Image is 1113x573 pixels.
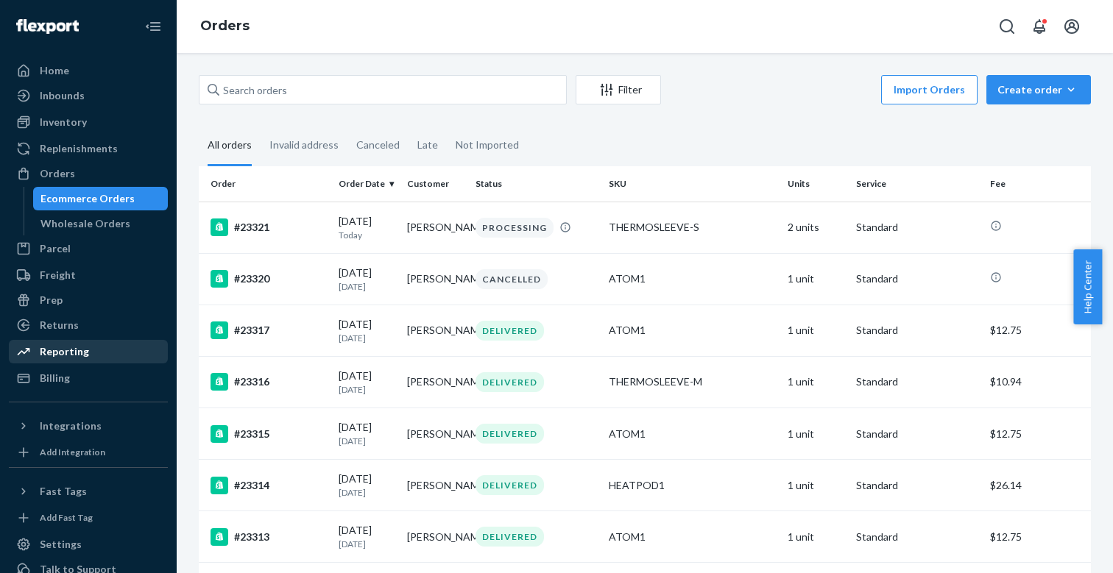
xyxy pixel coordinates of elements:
div: ATOM1 [609,323,775,338]
div: Returns [40,318,79,332]
a: Add Fast Tag [9,509,168,527]
p: Standard [856,478,978,493]
td: [PERSON_NAME] [401,511,470,563]
div: Add Fast Tag [40,511,93,524]
div: #23316 [211,373,327,391]
td: 1 unit [782,305,850,356]
div: DELIVERED [476,424,544,444]
a: Billing [9,366,168,390]
p: Standard [856,323,978,338]
td: 1 unit [782,460,850,511]
div: Billing [40,371,70,385]
a: Ecommerce Orders [33,187,169,210]
p: [DATE] [339,332,395,344]
a: Settings [9,533,168,556]
div: PROCESSING [476,218,554,238]
a: Inbounds [9,84,168,107]
div: Settings [40,537,82,552]
a: Returns [9,313,168,337]
a: Prep [9,288,168,312]
th: SKU [603,166,781,202]
td: [PERSON_NAME] [401,408,470,460]
a: Inventory [9,110,168,134]
a: Add Integration [9,444,168,461]
td: [PERSON_NAME] [401,356,470,407]
div: #23313 [211,528,327,546]
div: Orders [40,166,75,181]
div: Replenishments [40,141,118,156]
div: Customer [407,177,464,190]
input: Search orders [199,75,567,104]
p: [DATE] [339,280,395,293]
button: Help Center [1073,249,1102,324]
td: 1 unit [782,356,850,407]
div: Parcel [40,241,71,256]
div: Not Imported [456,126,519,164]
a: Wholesale Orders [33,212,169,235]
div: Invalid address [269,126,339,164]
div: DELIVERED [476,321,544,341]
img: Flexport logo [16,19,79,34]
td: [PERSON_NAME] [401,202,470,253]
th: Fee [984,166,1091,202]
div: Fast Tags [40,484,87,499]
a: Freight [9,263,168,287]
p: Today [339,229,395,241]
a: Parcel [9,237,168,260]
div: [DATE] [339,420,395,447]
td: 1 unit [782,408,850,460]
div: THERMOSLEEVE-M [609,374,775,389]
div: [DATE] [339,266,395,293]
div: [DATE] [339,523,395,550]
div: #23315 [211,425,327,443]
p: [DATE] [339,486,395,499]
p: Standard [856,374,978,389]
div: Add Integration [40,446,105,458]
button: Open notifications [1025,12,1054,41]
div: ATOM1 [609,427,775,441]
div: DELIVERED [476,475,544,495]
td: $12.75 [984,511,1091,563]
td: $10.94 [984,356,1091,407]
th: Order Date [333,166,401,202]
td: [PERSON_NAME] [401,460,470,511]
td: [PERSON_NAME] [401,253,470,305]
div: Inbounds [40,88,85,103]
div: [DATE] [339,214,395,241]
td: 2 units [782,202,850,253]
button: Integrations [9,414,168,438]
th: Service [850,166,984,202]
a: Orders [9,162,168,185]
div: Prep [40,293,63,307]
a: Home [9,59,168,82]
div: Inventory [40,115,87,129]
td: [PERSON_NAME] [401,305,470,356]
button: Open Search Box [992,12,1022,41]
div: Integrations [40,419,102,433]
p: [DATE] [339,435,395,447]
div: ATOM1 [609,271,775,286]
a: Replenishments [9,137,168,160]
div: [DATE] [339,471,395,499]
div: #23317 [211,321,327,339]
td: $26.14 [984,460,1091,511]
td: $12.75 [984,408,1091,460]
div: Wholesale Orders [40,216,130,231]
button: Import Orders [881,75,978,104]
p: Standard [856,427,978,441]
div: CANCELLED [476,269,548,289]
div: DELIVERED [476,527,544,547]
div: Ecommerce Orders [40,191,135,206]
div: #23321 [211,218,327,236]
div: HEATPOD1 [609,478,775,493]
div: THERMOSLEEVE-S [609,220,775,235]
div: [DATE] [339,317,395,344]
div: All orders [208,126,252,166]
p: Standard [856,271,978,286]
p: Standard [856,530,978,544]
th: Units [782,166,850,202]
p: Standard [856,220,978,235]
div: #23314 [211,477,327,494]
button: Filter [576,75,661,104]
